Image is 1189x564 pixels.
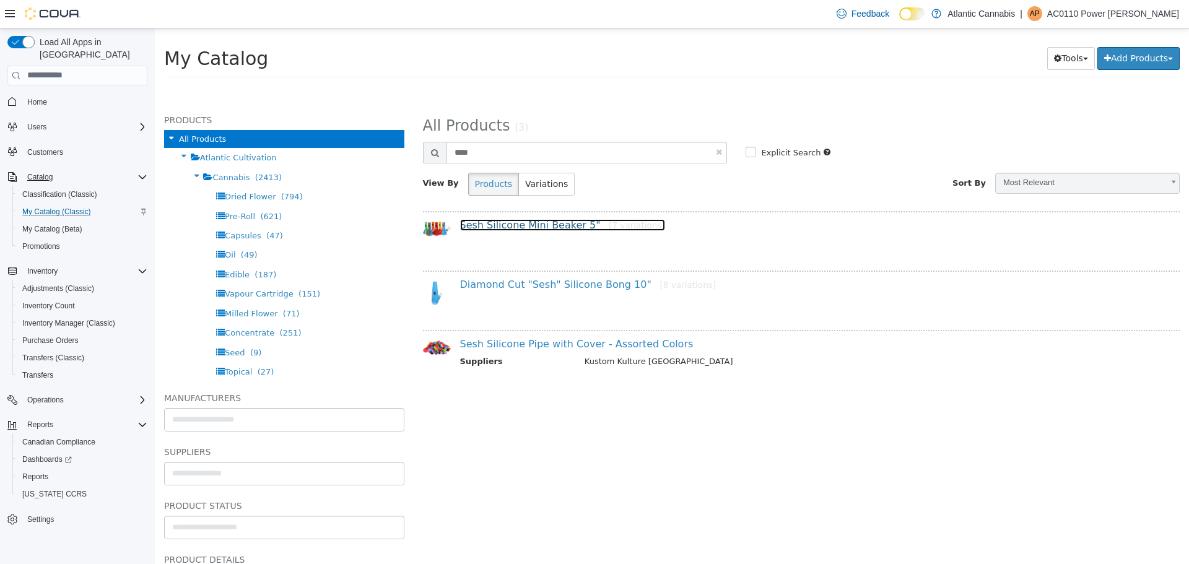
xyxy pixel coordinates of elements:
[22,417,58,432] button: Reports
[892,19,940,41] button: Tools
[268,150,304,159] span: View By
[105,183,127,193] span: (621)
[22,119,51,134] button: Users
[12,280,152,297] button: Adjustments (Classic)
[841,145,1008,164] span: Most Relevant
[1027,6,1042,21] div: AC0110 Power Mike
[17,298,80,313] a: Inventory Count
[12,451,152,468] a: Dashboards
[9,416,250,431] h5: Suppliers
[27,97,47,107] span: Home
[22,284,94,293] span: Adjustments (Classic)
[95,319,107,329] span: (9)
[22,94,147,110] span: Home
[17,316,120,331] a: Inventory Manager (Classic)
[27,395,64,405] span: Operations
[17,350,89,365] a: Transfers (Classic)
[70,280,123,290] span: Milled Flower
[17,469,147,484] span: Reports
[111,202,128,212] span: (47)
[305,310,539,321] a: Sesh Silicone Pipe with Cover - Assorted Colors
[17,333,147,348] span: Purchase Orders
[12,332,152,349] button: Purchase Orders
[70,241,95,251] span: Edible
[70,163,121,173] span: Dried Flower
[2,262,152,280] button: Inventory
[12,220,152,238] button: My Catalog (Beta)
[22,512,59,527] a: Settings
[22,393,69,407] button: Operations
[70,222,81,231] span: Oil
[22,393,147,407] span: Operations
[12,468,152,485] button: Reports
[22,370,53,380] span: Transfers
[17,333,84,348] a: Purchase Orders
[22,511,147,527] span: Settings
[9,470,250,485] h5: Product Status
[12,186,152,203] button: Classification (Classic)
[22,336,79,345] span: Purchase Orders
[17,222,147,236] span: My Catalog (Beta)
[12,349,152,367] button: Transfers (Classic)
[24,106,71,115] span: All Products
[2,93,152,111] button: Home
[268,89,355,106] span: All Products
[17,487,92,501] a: [US_STATE] CCRS
[268,251,296,279] img: 150
[22,170,147,184] span: Catalog
[17,350,147,365] span: Transfers (Classic)
[22,264,63,279] button: Inventory
[22,318,115,328] span: Inventory Manager (Classic)
[9,362,250,377] h5: Manufacturers
[12,297,152,315] button: Inventory Count
[17,368,147,383] span: Transfers
[12,485,152,503] button: [US_STATE] CCRS
[22,224,82,234] span: My Catalog (Beta)
[86,222,103,231] span: (49)
[22,145,68,160] a: Customers
[22,207,91,217] span: My Catalog (Classic)
[22,353,84,363] span: Transfers (Classic)
[17,204,147,219] span: My Catalog (Classic)
[45,124,122,134] span: Atlantic Cultivation
[100,241,121,251] span: (187)
[9,524,250,539] h5: Product Details
[305,327,420,342] th: Suppliers
[27,266,58,276] span: Inventory
[100,144,127,154] span: (2413)
[70,300,120,309] span: Concentrate
[268,191,296,209] img: 150
[17,239,147,254] span: Promotions
[27,514,54,524] span: Settings
[9,84,250,99] h5: Products
[22,489,87,499] span: [US_STATE] CCRS
[899,20,900,21] span: Dark Mode
[2,143,152,161] button: Customers
[17,298,147,313] span: Inventory Count
[943,19,1025,41] button: Add Products
[17,316,147,331] span: Inventory Manager (Classic)
[17,435,100,449] a: Canadian Compliance
[22,189,97,199] span: Classification (Classic)
[1030,6,1040,21] span: AP
[22,264,147,279] span: Inventory
[12,203,152,220] button: My Catalog (Classic)
[22,170,58,184] button: Catalog
[17,469,53,484] a: Reports
[840,144,1025,165] a: Most Relevant
[454,192,510,202] small: [7 variations]
[12,238,152,255] button: Promotions
[798,150,831,159] span: Sort By
[12,315,152,332] button: Inventory Manager (Classic)
[899,7,925,20] input: Dark Mode
[17,487,147,501] span: Washington CCRS
[12,433,152,451] button: Canadian Compliance
[27,172,53,182] span: Catalog
[22,437,95,447] span: Canadian Compliance
[2,510,152,528] button: Settings
[832,1,894,26] a: Feedback
[17,222,87,236] a: My Catalog (Beta)
[103,339,120,348] span: (27)
[17,368,58,383] a: Transfers
[70,319,90,329] span: Seed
